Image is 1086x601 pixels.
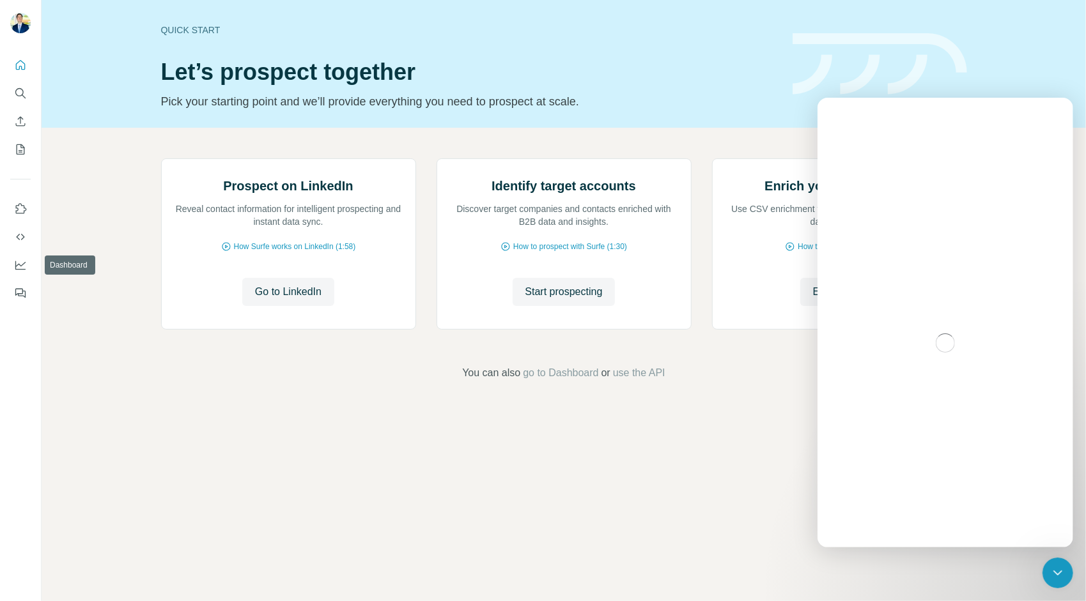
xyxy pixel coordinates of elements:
[10,54,31,77] button: Quick start
[523,365,598,381] button: go to Dashboard
[10,13,31,33] img: Avatar
[175,202,403,228] p: Reveal contact information for intelligent prospecting and instant data sync.
[798,241,893,252] span: How to upload a CSV (2:59)
[513,241,627,252] span: How to prospect with Surfe (1:30)
[10,110,31,133] button: Enrich CSV
[161,59,777,85] h1: Let’s prospect together
[813,284,866,300] span: Enrich CSV
[513,278,616,306] button: Start prospecting
[161,24,777,36] div: Quick start
[725,202,954,228] p: Use CSV enrichment to confirm you are using the best data available.
[525,284,603,300] span: Start prospecting
[1043,558,1073,588] iframe: Intercom live chat
[10,254,31,277] button: Dashboard
[242,278,334,306] button: Go to LinkedIn
[818,98,1073,547] iframe: Intercom live chat
[764,177,913,195] h2: Enrich your contact lists
[10,282,31,305] button: Feedback
[10,197,31,220] button: Use Surfe on LinkedIn
[793,33,967,95] img: banner
[234,241,356,252] span: How Surfe works on LinkedIn (1:58)
[10,138,31,161] button: My lists
[492,177,636,195] h2: Identify target accounts
[800,278,879,306] button: Enrich CSV
[601,365,610,381] span: or
[10,225,31,248] button: Use Surfe API
[462,365,520,381] span: You can also
[613,365,665,381] button: use the API
[223,177,353,195] h2: Prospect on LinkedIn
[161,93,777,110] p: Pick your starting point and we’ll provide everything you need to prospect at scale.
[450,202,678,228] p: Discover target companies and contacts enriched with B2B data and insights.
[255,284,322,300] span: Go to LinkedIn
[10,82,31,105] button: Search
